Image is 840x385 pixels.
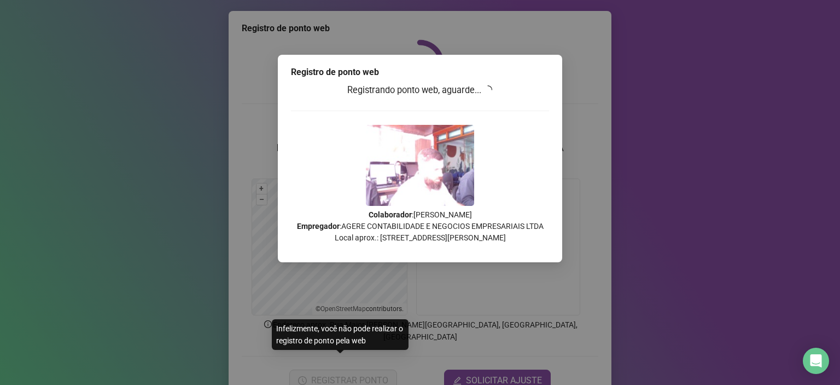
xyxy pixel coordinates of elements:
div: Infelizmente, você não pode realizar o registro de ponto pela web [272,319,409,350]
p: : [PERSON_NAME] : AGERE CONTABILIDADE E NEGOCIOS EMPRESARIAIS LTDA Local aprox.: [STREET_ADDRESS]... [291,209,549,244]
h3: Registrando ponto web, aguarde... [291,83,549,97]
strong: Empregador [297,222,340,231]
img: Z [366,125,474,206]
div: Open Intercom Messenger [803,348,829,374]
strong: Colaborador [369,210,412,219]
span: loading [483,85,493,95]
div: Registro de ponto web [291,66,549,79]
